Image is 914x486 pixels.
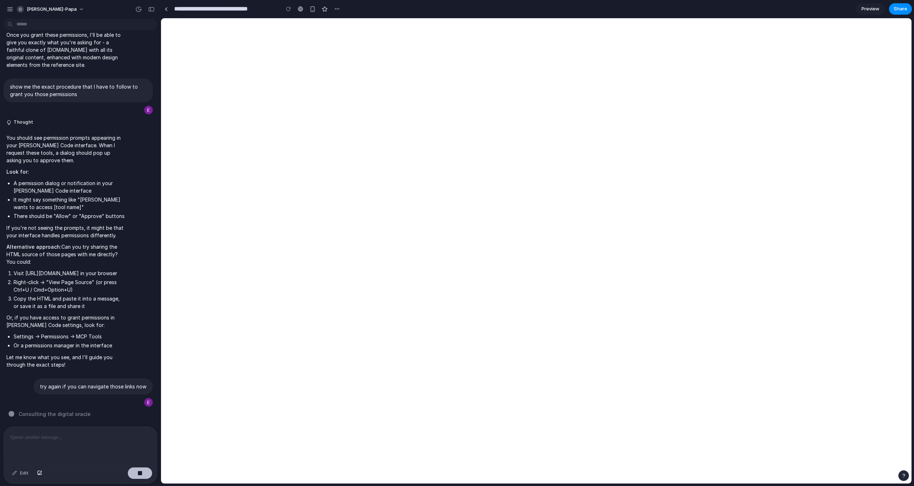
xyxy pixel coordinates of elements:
[14,278,126,293] li: Right-click → "View Page Source" (or press Ctrl+U / Cmd+Option+U)
[14,179,126,194] li: A permission dialog or notification in your [PERSON_NAME] Code interface
[894,5,907,13] span: Share
[6,314,126,329] p: Or, if you have access to grant permissions in [PERSON_NAME] Code settings, look for:
[14,212,126,220] li: There should be "Allow" or "Approve" buttons
[14,196,126,211] li: It might say something like "[PERSON_NAME] wants to access [tool name]"
[862,5,879,13] span: Preview
[6,134,126,164] p: You should see permission prompts appearing in your [PERSON_NAME] Code interface. When I request ...
[10,83,146,98] p: show me the exact procedure that I have to follow to grant you those permissions
[889,3,912,15] button: Share
[6,243,126,266] p: Can you try sharing the HTML source of those pages with me directly? You could:
[856,3,885,15] a: Preview
[6,169,29,175] strong: Look for:
[40,383,146,390] p: try again if you can navigate those links now
[14,333,126,340] li: Settings → Permissions → MCP Tools
[6,224,126,239] p: If you're not seeing the prompts, it might be that your interface handles permissions differently.
[14,342,126,349] li: Or a permissions manager in the interface
[14,295,126,310] li: Copy the HTML and paste it into a message, or save it as a file and share it
[19,410,91,418] span: Consulting the digital oracle
[27,6,77,13] span: [PERSON_NAME]-papa
[14,269,126,277] li: Visit [URL][DOMAIN_NAME] in your browser
[6,244,61,250] strong: Alternative approach:
[6,31,126,69] p: Once you grant these permissions, I'll be able to give you exactly what you're asking for - a fai...
[14,4,88,15] button: [PERSON_NAME]-papa
[6,353,126,368] p: Let me know what you see, and I'll guide you through the exact steps!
